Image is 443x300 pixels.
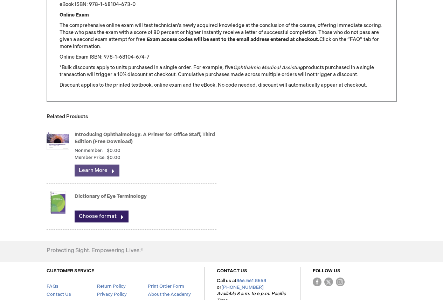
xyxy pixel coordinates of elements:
[47,268,94,274] a: CUSTOMER SERVICE
[217,268,247,274] a: CONTACT US
[47,127,69,155] img: Introducing Ophthalmology: A Primer for Office Staff, Third Edition (Free Download)
[75,147,103,154] strong: Nonmember:
[75,211,129,222] a: Choose format
[60,82,384,89] p: Discount applies to the printed textbook, online exam and the eBook. No code needed, discount wil...
[313,278,321,286] img: Facebook
[75,154,106,161] strong: Member Price:
[313,268,340,274] a: FOLLOW US
[75,132,215,145] a: Introducing Ophthalmology: A Primer for Office Staff, Third Edition (Free Download)
[60,54,384,61] p: Online Exam ISBN: 978-1-68104-674-7
[148,292,191,297] a: About the Academy
[60,64,384,78] p: *Bulk discounts apply to units purchased in a single order. For example, five products purchased ...
[47,188,69,216] img: Dictionary of Eye Terminology
[47,114,88,120] strong: Related Products
[336,278,345,286] img: instagram
[60,22,384,50] p: The comprehensive online exam will test technician’s newly acquired knowledge at the conclusion o...
[47,248,143,254] h4: Protecting Sight. Empowering Lives.®
[148,284,184,289] a: Print Order Form
[221,285,264,290] a: [PHONE_NUMBER]
[47,284,58,289] a: FAQs
[75,165,119,176] a: Learn More
[47,292,71,297] a: Contact Us
[60,1,384,8] p: eBook ISBN: 978-1-68104-673-0
[236,278,266,284] a: 866.561.8558
[147,36,319,42] strong: Exam access codes will be sent to the email address entered at checkout.
[107,154,120,161] span: $0.00
[60,12,89,18] strong: Online Exam
[75,193,147,199] a: Dictionary of Eye Terminology
[97,292,127,297] a: Privacy Policy
[324,278,333,286] img: Twitter
[107,148,120,153] span: $0.00
[97,284,126,289] a: Return Policy
[233,65,303,71] em: Ophthalmic Medical Assisting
